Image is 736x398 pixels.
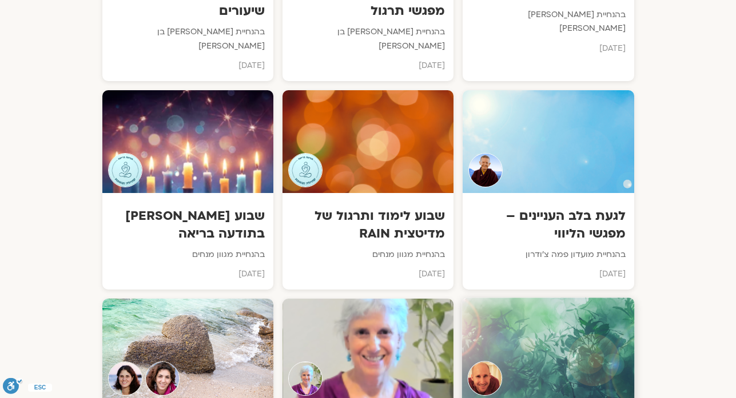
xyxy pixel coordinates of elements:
[283,90,453,290] a: Teacherשבוע לימוד ותרגול של מדיטצית RAINבהנחיית מגוון מנחים[DATE]
[291,267,445,281] p: [DATE]
[111,207,265,242] h3: שבוע [PERSON_NAME] בתודעה בריאה
[471,267,625,281] p: [DATE]
[145,361,180,396] img: Teacher
[111,25,265,53] p: בהנחיית [PERSON_NAME] בן [PERSON_NAME]
[468,153,503,187] img: Teacher
[288,153,323,187] img: Teacher
[111,59,265,73] p: [DATE]
[463,90,634,290] a: Teacherלגעת בלב העניינים – מפגשי הליוויבהנחיית מועדון פמה צ'ודרון[DATE]
[291,207,445,242] h3: שבוע לימוד ותרגול של מדיטצית RAIN
[108,153,142,187] img: Teacher
[468,361,503,396] img: Teacher
[102,90,273,290] a: Teacherשבוע [PERSON_NAME] בתודעה בריאהבהנחיית מגוון מנחים[DATE]
[111,267,265,281] p: [DATE]
[288,361,323,396] img: Teacher
[291,25,445,53] p: בהנחיית [PERSON_NAME] בן [PERSON_NAME]
[291,59,445,73] p: [DATE]
[471,207,625,242] h3: לגעת בלב העניינים – מפגשי הליווי
[471,248,625,262] p: בהנחיית מועדון פמה צ'ודרון
[471,8,625,36] p: בהנחיית [PERSON_NAME] [PERSON_NAME]
[471,42,625,55] p: [DATE]
[111,248,265,262] p: בהנחיית מגוון מנחים
[291,248,445,262] p: בהנחיית מגוון מנחים
[108,361,142,396] img: Teacher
